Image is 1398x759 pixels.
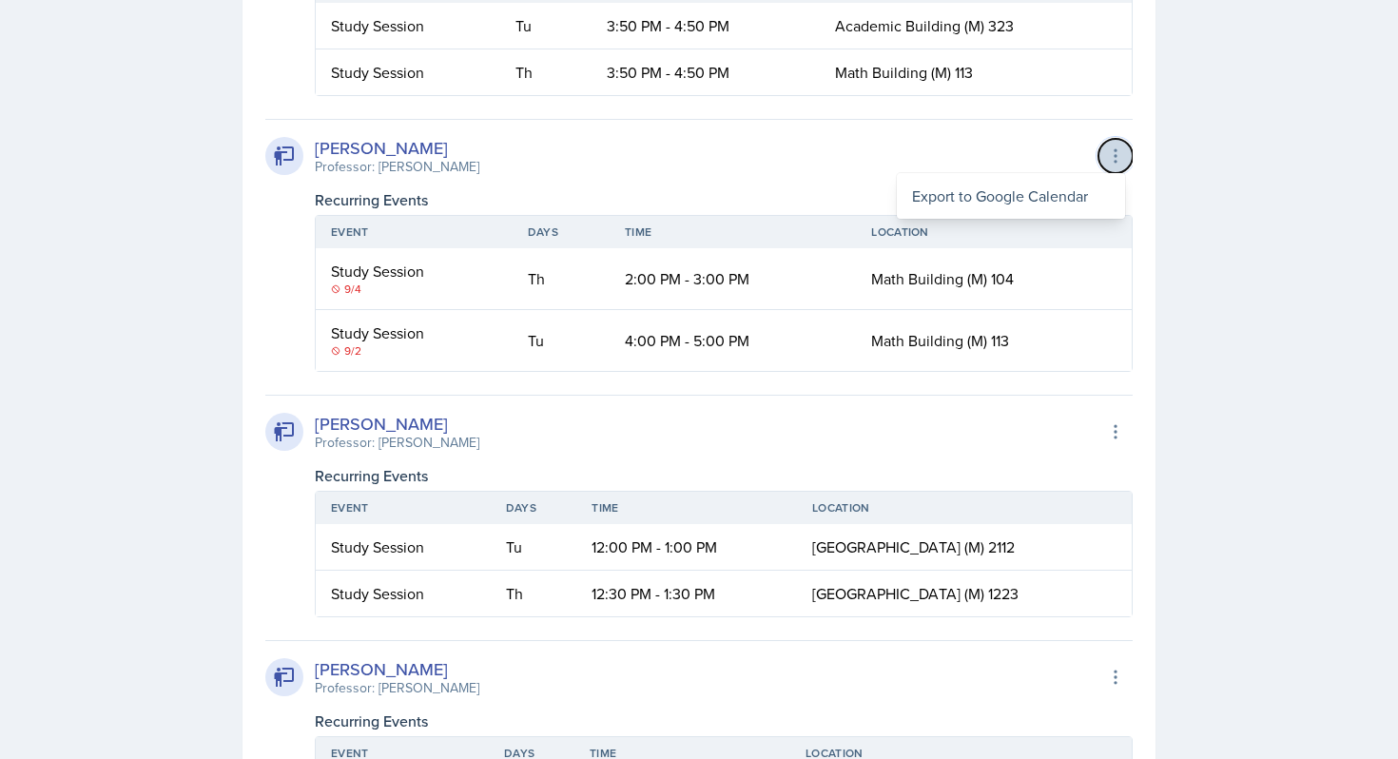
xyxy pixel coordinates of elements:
td: 12:30 PM - 1:30 PM [576,571,797,616]
div: 9/4 [331,281,497,298]
th: Location [797,492,1132,524]
div: Study Session [331,535,476,558]
div: 9/2 [331,342,497,360]
div: [PERSON_NAME] [315,135,479,161]
td: 12:00 PM - 1:00 PM [576,524,797,571]
div: Recurring Events [315,464,1133,487]
div: Recurring Events [315,188,1133,211]
div: Professor: [PERSON_NAME] [315,433,479,453]
td: 3:50 PM - 4:50 PM [592,49,820,95]
span: Math Building (M) 104 [871,268,1014,289]
div: Export to Google Calendar [897,177,1125,215]
div: Study Session [331,321,497,344]
div: [PERSON_NAME] [315,656,479,682]
th: Event [316,492,491,524]
div: Professor: [PERSON_NAME] [315,678,479,698]
th: Days [513,216,610,248]
th: Time [610,216,856,248]
th: Event [316,216,513,248]
td: 2:00 PM - 3:00 PM [610,248,856,310]
div: [PERSON_NAME] [315,411,479,437]
span: Math Building (M) 113 [871,330,1009,351]
div: Professor: [PERSON_NAME] [315,157,479,177]
span: Math Building (M) 113 [835,62,973,83]
span: Academic Building (M) 323 [835,15,1014,36]
td: 4:00 PM - 5:00 PM [610,310,856,371]
td: 3:50 PM - 4:50 PM [592,3,820,49]
td: Th [500,49,592,95]
div: Study Session [331,14,485,37]
span: [GEOGRAPHIC_DATA] (M) 2112 [812,536,1015,557]
div: Study Session [331,260,497,282]
th: Location [856,216,1132,248]
th: Time [576,492,797,524]
th: Days [491,492,577,524]
span: [GEOGRAPHIC_DATA] (M) 1223 [812,583,1019,604]
td: Th [491,571,577,616]
div: Study Session [331,61,485,84]
td: Tu [491,524,577,571]
td: Tu [513,310,610,371]
div: Recurring Events [315,710,1133,732]
td: Tu [500,3,592,49]
td: Th [513,248,610,310]
div: Study Session [331,582,476,605]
